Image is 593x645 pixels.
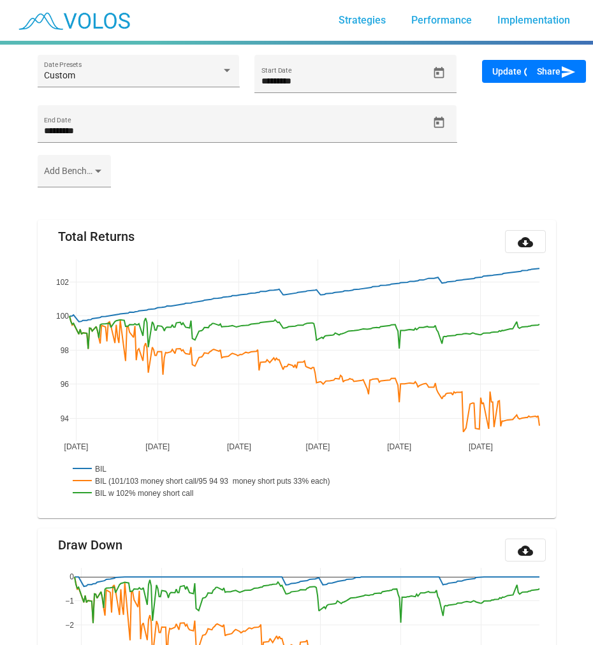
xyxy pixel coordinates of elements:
a: Performance [401,9,482,32]
mat-card-title: Total Returns [58,230,135,243]
mat-icon: send [560,64,576,80]
span: Custom [44,70,75,80]
span: Implementation [497,14,570,26]
button: Share [527,60,586,83]
mat-icon: cloud_download [518,235,533,250]
a: Strategies [328,9,396,32]
button: Open calendar [428,112,450,134]
a: Implementation [487,9,580,32]
mat-icon: cloud_download [518,543,533,558]
img: blue_transparent.png [10,4,136,36]
mat-card-title: Draw Down [58,539,122,551]
button: Open calendar [428,62,450,84]
button: Update [482,60,547,83]
span: Share [537,66,576,76]
span: Performance [411,14,472,26]
span: Update [492,66,537,76]
span: Strategies [339,14,386,26]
